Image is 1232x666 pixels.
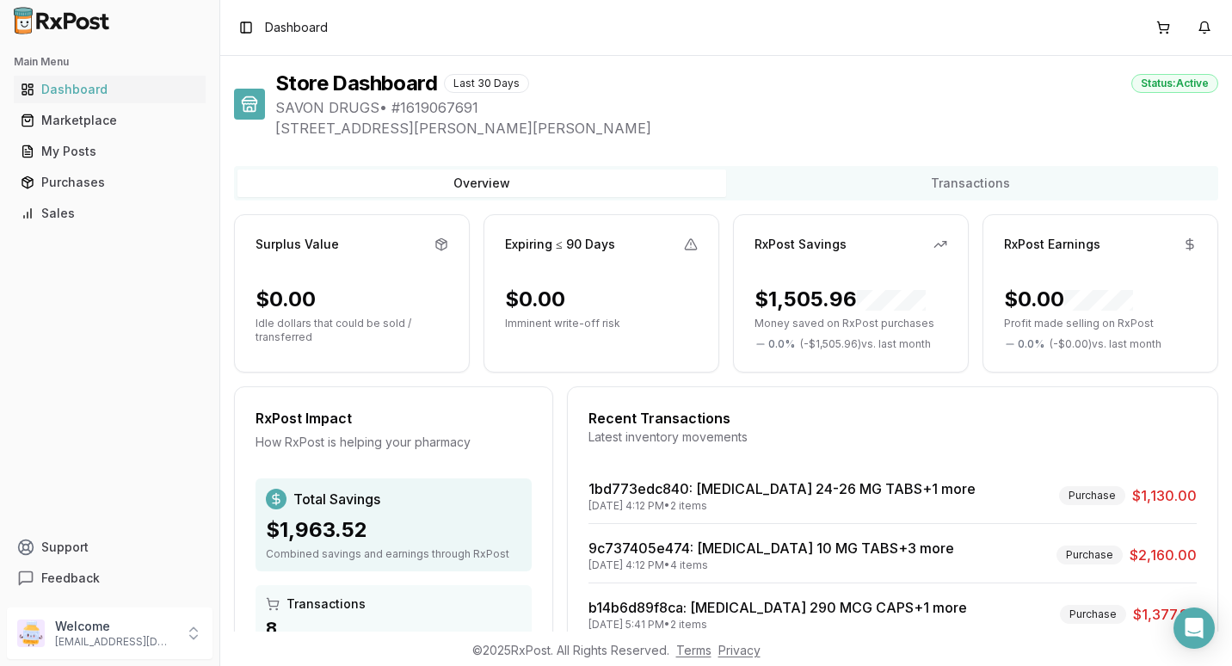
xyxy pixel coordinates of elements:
span: ( - $0.00 ) vs. last month [1050,337,1161,351]
a: Privacy [718,643,761,657]
p: Imminent write-off risk [505,317,698,330]
span: 0.0 % [1018,337,1044,351]
div: Recent Transactions [588,408,1197,429]
div: Purchase [1059,486,1125,505]
div: Purchase [1056,546,1123,564]
span: $1,130.00 [1132,485,1197,506]
img: RxPost Logo [7,7,117,34]
div: Status: Active [1131,74,1218,93]
button: Purchases [7,169,213,196]
p: Welcome [55,618,175,635]
a: 1bd773edc840: [MEDICAL_DATA] 24-26 MG TABS+1 more [588,480,976,497]
span: $1,377.98 [1133,604,1197,625]
a: Dashboard [14,74,206,105]
div: Last 30 Days [444,74,529,93]
button: Transactions [726,170,1215,197]
div: Surplus Value [256,236,339,253]
a: 9c737405e474: [MEDICAL_DATA] 10 MG TABS+3 more [588,540,954,557]
span: Dashboard [265,19,328,36]
div: How RxPost is helping your pharmacy [256,434,532,451]
button: Sales [7,200,213,227]
div: RxPost Savings [755,236,847,253]
div: Purchase [1060,605,1126,624]
div: [DATE] 4:12 PM • 4 items [588,558,954,572]
div: $1,963.52 [266,516,521,544]
span: $2,160.00 [1130,545,1197,565]
a: Marketplace [14,105,206,136]
div: $0.00 [505,286,565,313]
h2: Main Menu [14,55,206,69]
div: Sales [21,205,199,222]
a: Sales [14,198,206,229]
p: Profit made selling on RxPost [1004,317,1197,330]
nav: breadcrumb [265,19,328,36]
a: b14b6d89f8ca: [MEDICAL_DATA] 290 MCG CAPS+1 more [588,599,967,616]
div: Purchases [21,174,199,191]
div: $1,505.96 [755,286,926,313]
span: Total Savings [293,489,380,509]
span: Transactions [286,595,366,613]
div: $0.00 [256,286,316,313]
div: Open Intercom Messenger [1173,607,1215,649]
button: Dashboard [7,76,213,103]
div: My Posts [21,143,199,160]
a: My Posts [14,136,206,167]
div: RxPost Earnings [1004,236,1100,253]
div: Latest inventory movements [588,429,1197,446]
button: Overview [237,170,726,197]
span: ( - $1,505.96 ) vs. last month [800,337,931,351]
div: Marketplace [21,112,199,129]
div: RxPost Impact [256,408,532,429]
button: My Posts [7,138,213,165]
span: 0.0 % [768,337,795,351]
p: Idle dollars that could be sold / transferred [256,317,448,344]
a: Purchases [14,167,206,198]
button: Marketplace [7,107,213,134]
div: [DATE] 4:12 PM • 2 items [588,499,976,513]
div: Combined savings and earnings through RxPost [266,547,521,561]
span: SAVON DRUGS • # 1619067691 [275,97,1218,118]
div: Dashboard [21,81,199,98]
span: [STREET_ADDRESS][PERSON_NAME][PERSON_NAME] [275,118,1218,139]
p: [EMAIL_ADDRESS][DOMAIN_NAME] [55,635,175,649]
img: User avatar [17,620,45,647]
div: Expiring ≤ 90 Days [505,236,615,253]
div: [DATE] 5:41 PM • 2 items [588,618,967,632]
span: Feedback [41,570,100,587]
h1: Store Dashboard [275,70,437,97]
a: Terms [676,643,711,657]
div: $0.00 [1004,286,1133,313]
button: Feedback [7,563,213,594]
p: Money saved on RxPost purchases [755,317,947,330]
div: 8 [266,616,521,640]
button: Support [7,532,213,563]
